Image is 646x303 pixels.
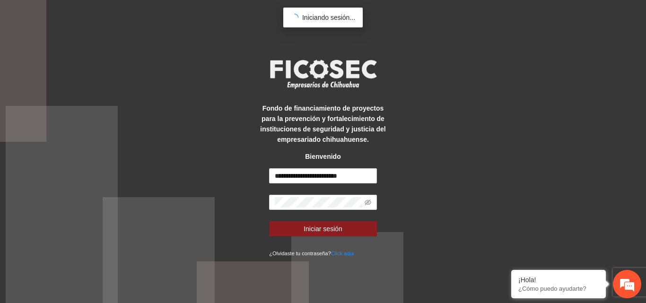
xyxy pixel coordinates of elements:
[302,14,355,21] span: Iniciando sesión...
[49,48,159,61] div: Chatee con nosotros ahora
[518,276,599,284] div: ¡Hola!
[304,224,342,234] span: Iniciar sesión
[365,199,371,206] span: eye-invisible
[5,202,180,235] textarea: Escriba su mensaje y pulse “Intro”
[264,57,382,92] img: logo
[269,251,354,256] small: ¿Olvidaste tu contraseña?
[331,251,354,256] a: Click aqui
[305,153,340,160] strong: Bienvenido
[55,98,131,194] span: Estamos en línea.
[155,5,178,27] div: Minimizar ventana de chat en vivo
[269,221,377,236] button: Iniciar sesión
[290,13,299,22] span: loading
[260,104,385,143] strong: Fondo de financiamiento de proyectos para la prevención y fortalecimiento de instituciones de seg...
[518,285,599,292] p: ¿Cómo puedo ayudarte?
